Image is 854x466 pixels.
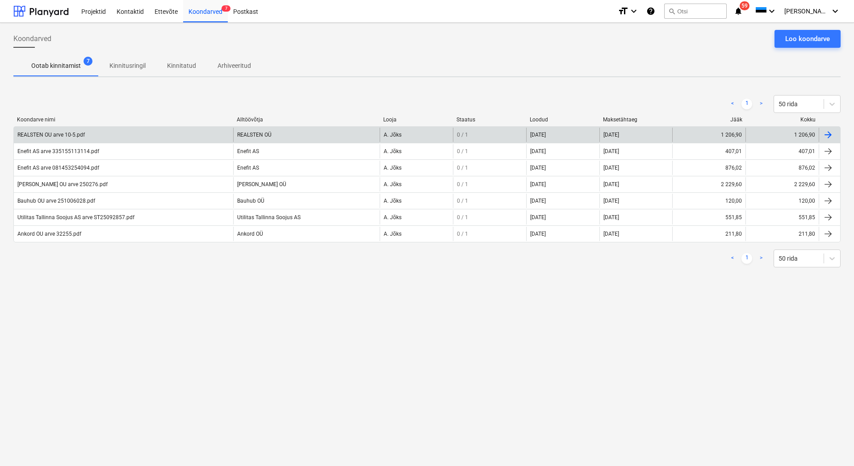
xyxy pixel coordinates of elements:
[456,116,523,123] div: Staatus
[530,132,546,138] div: [DATE]
[222,5,230,12] span: 7
[618,6,628,17] i: format_size
[654,107,854,466] iframe: Chat Widget
[17,148,99,154] div: Enefit AS arve 335155113114.pdf
[233,144,380,158] div: Enefit AS
[84,57,92,66] span: 7
[233,177,380,191] div: [PERSON_NAME] OÜ
[233,161,380,175] div: Enefit AS
[380,194,453,208] div: A. Jõks
[603,116,669,123] div: Maksetähtaeg
[109,61,146,71] p: Kinnitusringil
[530,181,546,187] div: [DATE]
[734,6,743,17] i: notifications
[599,227,673,241] div: [DATE]
[457,165,468,171] span: 0 / 1
[756,99,766,109] a: Next page
[380,210,453,225] div: A. Jõks
[774,30,841,48] button: Loo koondarve
[17,198,95,204] div: Bauhub OU arve 251006028.pdf
[830,6,841,17] i: keyboard_arrow_down
[233,210,380,225] div: Utilitas Tallinna Soojus AS
[233,128,380,142] div: REALSTEN OÜ
[167,61,196,71] p: Kinnitatud
[530,214,546,221] div: [DATE]
[380,128,453,142] div: A. Jõks
[17,181,108,187] div: [PERSON_NAME] OU arve 250276.pdf
[17,132,85,138] div: REALSTEN OU arve 10-5.pdf
[457,181,468,187] span: 0 / 1
[13,33,51,44] span: Koondarved
[233,194,380,208] div: Bauhub OÜ
[233,227,380,241] div: Ankord OÜ
[530,231,546,237] div: [DATE]
[380,161,453,175] div: A. Jõks
[599,210,673,225] div: [DATE]
[380,144,453,158] div: A. Jõks
[766,6,777,17] i: keyboard_arrow_down
[17,165,99,171] div: Enefit AS arve 081453254094.pdf
[785,33,830,45] div: Loo koondarve
[668,8,675,15] span: search
[741,99,752,109] a: Page 1 is your current page
[17,231,81,237] div: Ankord OU arve 32255.pdf
[17,214,134,221] div: Utilitas Tallinna Soojus AS arve ST25092857.pdf
[599,177,673,191] div: [DATE]
[380,227,453,241] div: A. Jõks
[530,148,546,154] div: [DATE]
[628,6,639,17] i: keyboard_arrow_down
[530,116,596,123] div: Loodud
[599,144,673,158] div: [DATE]
[727,99,738,109] a: Previous page
[237,116,376,123] div: Alltöövõtja
[457,198,468,204] span: 0 / 1
[599,194,673,208] div: [DATE]
[530,198,546,204] div: [DATE]
[530,165,546,171] div: [DATE]
[457,148,468,154] span: 0 / 1
[599,161,673,175] div: [DATE]
[31,61,81,71] p: Ootab kinnitamist
[599,128,673,142] div: [DATE]
[740,1,749,10] span: 59
[457,132,468,138] span: 0 / 1
[646,6,655,17] i: Abikeskus
[784,8,829,15] span: [PERSON_NAME]
[664,4,727,19] button: Otsi
[17,116,230,123] div: Koondarve nimi
[218,61,251,71] p: Arhiveeritud
[380,177,453,191] div: A. Jõks
[457,214,468,221] span: 0 / 1
[383,116,449,123] div: Looja
[457,231,468,237] span: 0 / 1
